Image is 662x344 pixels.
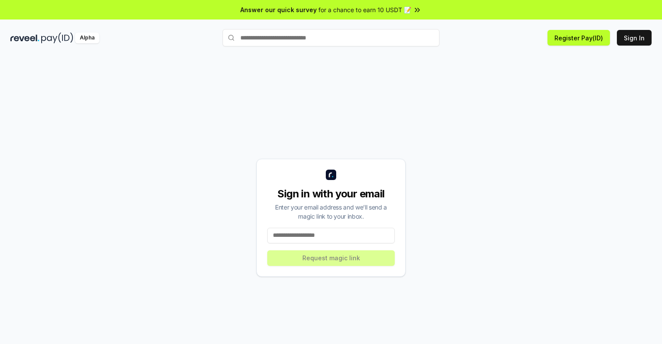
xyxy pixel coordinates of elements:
div: Enter your email address and we’ll send a magic link to your inbox. [267,203,395,221]
button: Sign In [617,30,652,46]
img: pay_id [41,33,73,43]
span: Answer our quick survey [240,5,317,14]
span: for a chance to earn 10 USDT 📝 [318,5,411,14]
div: Alpha [75,33,99,43]
button: Register Pay(ID) [547,30,610,46]
img: reveel_dark [10,33,39,43]
div: Sign in with your email [267,187,395,201]
img: logo_small [326,170,336,180]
